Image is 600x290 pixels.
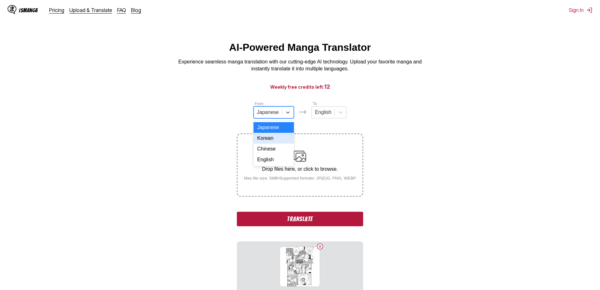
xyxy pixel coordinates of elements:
label: From [255,102,264,106]
small: Max file size: 5MB • Supported formats: JP(E)G, PNG, WEBP [239,176,361,181]
div: Chinese [254,144,294,154]
a: Pricing [49,7,64,13]
img: IsManga Logo [8,5,16,14]
img: Sign out [586,7,592,13]
a: Blog [131,7,141,13]
div: Korean [254,133,294,144]
h3: Weekly free credits left: [15,83,585,91]
div: Japanese [254,122,294,133]
p: Drop files here, or click to browse. [239,166,361,172]
button: Translate [237,212,363,226]
button: Sign In [569,7,592,13]
button: Delete image [316,243,324,250]
div: IsManga [19,7,38,13]
a: FAQ [117,7,126,13]
h1: AI-Powered Manga Translator [229,42,371,53]
img: Languages icon [299,108,306,116]
a: IsManga LogoIsManga [8,5,49,15]
div: English [254,154,294,165]
p: Experience seamless manga translation with our cutting-edge AI technology. Upload your favorite m... [174,58,426,73]
a: Upload & Translate [69,7,112,13]
span: 12 [324,83,330,90]
label: To [313,102,317,106]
